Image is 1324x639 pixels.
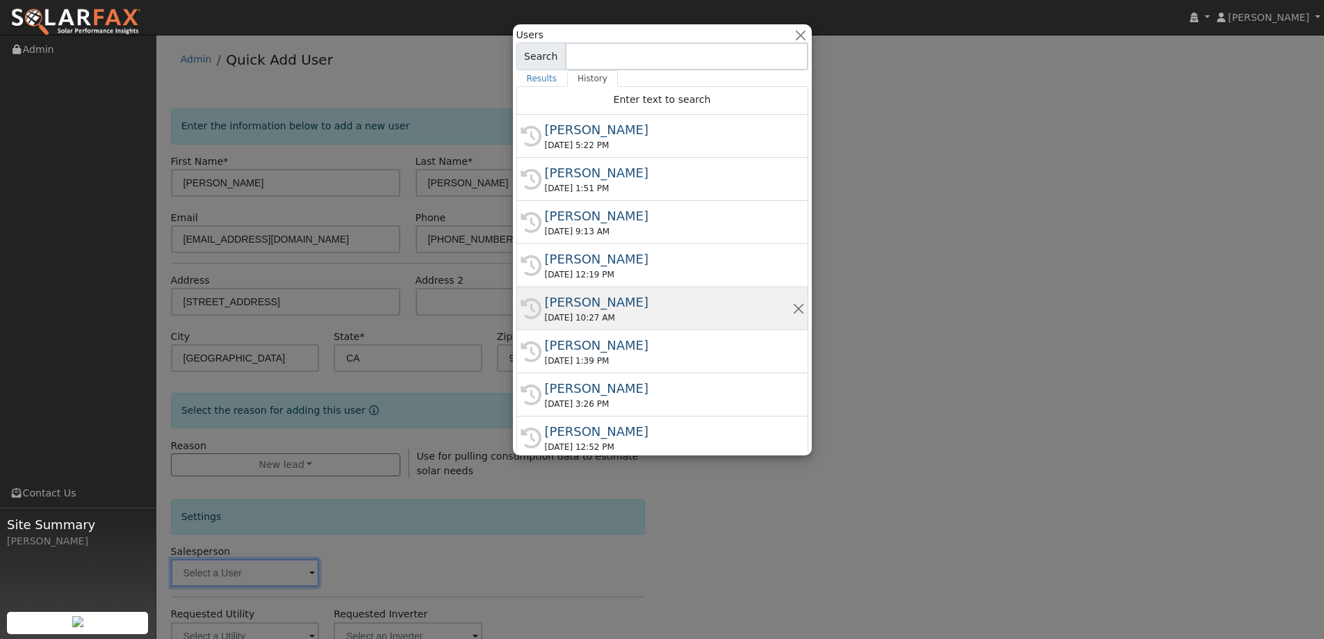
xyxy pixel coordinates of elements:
[545,336,792,355] div: [PERSON_NAME]
[792,301,805,316] button: Remove this history
[545,163,792,182] div: [PERSON_NAME]
[1228,12,1309,23] span: [PERSON_NAME]
[521,126,541,147] i: History
[7,515,149,534] span: Site Summary
[545,250,792,268] div: [PERSON_NAME]
[545,182,792,195] div: [DATE] 1:51 PM
[545,379,792,398] div: [PERSON_NAME]
[516,70,568,87] a: Results
[545,355,792,367] div: [DATE] 1:39 PM
[521,169,541,190] i: History
[521,212,541,233] i: History
[545,441,792,453] div: [DATE] 12:52 PM
[521,428,541,448] i: History
[545,207,792,225] div: [PERSON_NAME]
[72,616,83,627] img: retrieve
[567,70,618,87] a: History
[545,268,792,281] div: [DATE] 12:19 PM
[516,42,566,70] span: Search
[545,398,792,410] div: [DATE] 3:26 PM
[614,94,711,105] span: Enter text to search
[545,293,792,312] div: [PERSON_NAME]
[545,139,792,152] div: [DATE] 5:22 PM
[545,422,792,441] div: [PERSON_NAME]
[545,312,792,324] div: [DATE] 10:27 AM
[10,8,141,37] img: SolarFax
[7,534,149,549] div: [PERSON_NAME]
[545,120,792,139] div: [PERSON_NAME]
[521,385,541,405] i: History
[521,298,541,319] i: History
[545,225,792,238] div: [DATE] 9:13 AM
[521,255,541,276] i: History
[521,341,541,362] i: History
[516,28,544,42] span: Users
